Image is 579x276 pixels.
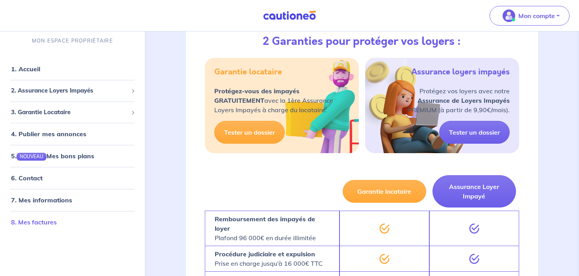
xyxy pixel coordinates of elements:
[32,37,113,44] p: MON ESPACE PROPRIÉTAIRE
[215,214,330,243] p: Plafond 96 000€ en durée illimitée
[214,86,333,115] p: avec la 1ère Assurance Loyers Impayés à charge du locataire.
[3,83,142,98] div: 2. Assurance Loyers Impayés
[214,121,285,144] a: Tester un dossier
[11,108,128,117] span: 3. Garantie Locataire
[3,61,142,77] div: 1. Accueil
[439,121,510,144] a: Tester un dossier
[11,152,94,160] a: 5.NOUVEAUMes bons plans
[3,214,142,230] div: 8. Mes factures
[3,105,142,120] div: 3. Garantie Locataire
[343,180,426,203] button: Garantie locataire
[215,249,323,268] p: Prise en charge jusqu’à 16 000€ TTC
[418,96,510,104] strong: Assurance de Loyers Impayés
[215,215,315,232] strong: Remboursement des impayés de loyer
[503,9,515,22] img: illu_account_valid_menu.svg
[3,192,142,208] div: 7. Mes informations
[215,250,315,258] strong: Procédure judiciaire et expulsion
[11,174,43,182] a: 6. Contact
[3,170,142,186] div: 6. Contact
[3,148,142,164] div: 5.NOUVEAUMes bons plans
[11,218,57,226] a: 8. Mes factures
[263,35,461,48] h3: 2 Garanties pour protéger vos loyers :
[411,67,510,77] h5: Assurance loyers impayés
[260,11,319,20] img: Cautioneo
[3,126,142,142] div: 4. Publier mes annonces
[518,11,555,20] p: Mon compte
[11,196,72,204] a: 7. Mes informations
[11,130,86,138] a: 4. Publier mes annonces
[11,65,40,73] a: 1. Accueil
[214,67,282,77] h5: Garantie locataire
[11,86,128,95] span: 2. Assurance Loyers Impayés
[432,175,516,207] button: Assurance Loyer Impayé
[408,86,510,115] p: Protégez vos loyers avec notre PREMIUM (à partir de 9,90€/mois).
[214,87,299,104] strong: Protégez-vous des impayés GRATUITEMENT
[490,6,570,26] button: illu_account_valid_menu.svgMon compte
